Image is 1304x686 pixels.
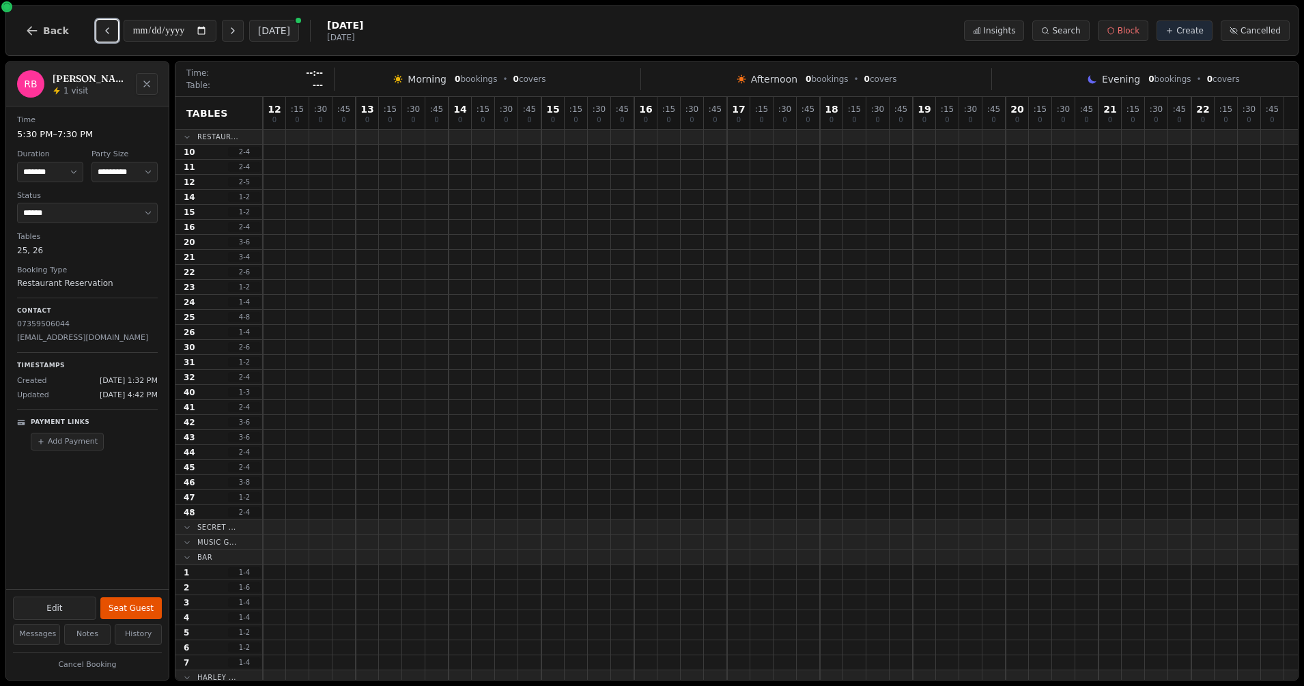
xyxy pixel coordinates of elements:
dd: 25, 26 [17,244,158,257]
span: 19 [918,104,931,114]
span: 3 - 8 [228,477,261,487]
span: [DATE] [327,18,363,32]
span: 0 [513,74,519,84]
span: 1 - 2 [228,627,261,638]
span: 2 - 4 [228,447,261,457]
span: Insights [984,25,1016,36]
span: 1 - 2 [228,192,261,202]
span: 0 [968,117,972,124]
span: : 15 [662,105,675,113]
span: : 30 [778,105,791,113]
button: Block [1098,20,1148,41]
span: 0 [1061,117,1065,124]
span: 0 [434,117,438,124]
span: 1 - 2 [228,642,261,653]
span: : 30 [407,105,420,113]
span: : 15 [941,105,954,113]
dt: Booking Type [17,265,158,276]
span: 0 [481,117,485,124]
span: : 45 [1266,105,1279,113]
span: 3 - 6 [228,417,261,427]
span: Table: [186,80,210,91]
span: 0 [295,117,299,124]
span: : 15 [291,105,304,113]
span: 1 - 2 [228,282,261,292]
span: 47 [184,492,195,503]
span: 3 - 4 [228,252,261,262]
dt: Party Size [91,149,158,160]
span: 0 [1201,117,1205,124]
span: • [502,74,507,85]
span: 14 [453,104,466,114]
span: 17 [732,104,745,114]
span: 0 [991,117,995,124]
span: --:-- [306,68,323,78]
span: 0 [737,117,741,124]
span: 0 [898,117,903,124]
span: 7 [184,657,189,668]
span: 0 [1154,117,1158,124]
span: 15 [184,207,195,218]
span: 23 [184,282,195,293]
span: : 15 [384,105,397,113]
span: Cancelled [1241,25,1281,36]
span: 0 [1015,117,1019,124]
span: 0 [620,117,624,124]
span: 16 [639,104,652,114]
button: History [115,624,162,645]
span: : 45 [709,105,722,113]
button: Search [1032,20,1089,41]
span: 12 [184,177,195,188]
span: 0 [1247,117,1251,124]
span: 0 [411,117,415,124]
span: Search [1052,25,1080,36]
span: 2 - 4 [228,162,261,172]
span: 6 [184,642,189,653]
span: 1 - 4 [228,567,261,577]
span: covers [513,74,546,85]
span: Secret ... [197,522,236,532]
span: 48 [184,507,195,518]
span: : 45 [802,105,814,113]
span: : 30 [964,105,977,113]
span: 30 [184,342,195,353]
span: 0 [455,74,460,84]
span: : 45 [987,105,1000,113]
span: 0 [573,117,578,124]
span: 22 [1196,104,1209,114]
span: 0 [341,117,345,124]
span: : 45 [1173,105,1186,113]
span: : 15 [1219,105,1232,113]
span: 2 [184,582,189,593]
span: 3 - 6 [228,432,261,442]
span: : 30 [685,105,698,113]
span: : 15 [848,105,861,113]
span: Back [43,26,69,35]
span: 0 [644,117,648,124]
span: 25 [184,312,195,323]
span: 4 [184,612,189,623]
span: 0 [713,117,717,124]
span: 0 [1131,117,1135,124]
span: 44 [184,447,195,458]
span: 32 [184,372,195,383]
span: 1 - 2 [228,492,261,502]
button: Close [136,73,158,95]
span: 0 [1177,117,1181,124]
span: 0 [388,117,392,124]
dt: Duration [17,149,83,160]
span: 0 [597,117,601,124]
span: 2 - 6 [228,342,261,352]
span: [DATE] [327,32,363,43]
span: : 45 [430,105,443,113]
span: Created [17,375,47,387]
span: 0 [806,74,811,84]
span: 21 [1103,104,1116,114]
span: 0 [318,117,322,124]
span: 10 [184,147,195,158]
div: RB [17,70,44,98]
span: : 30 [871,105,884,113]
span: bookings [806,74,848,85]
span: 11 [184,162,195,173]
button: Back [14,14,80,47]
